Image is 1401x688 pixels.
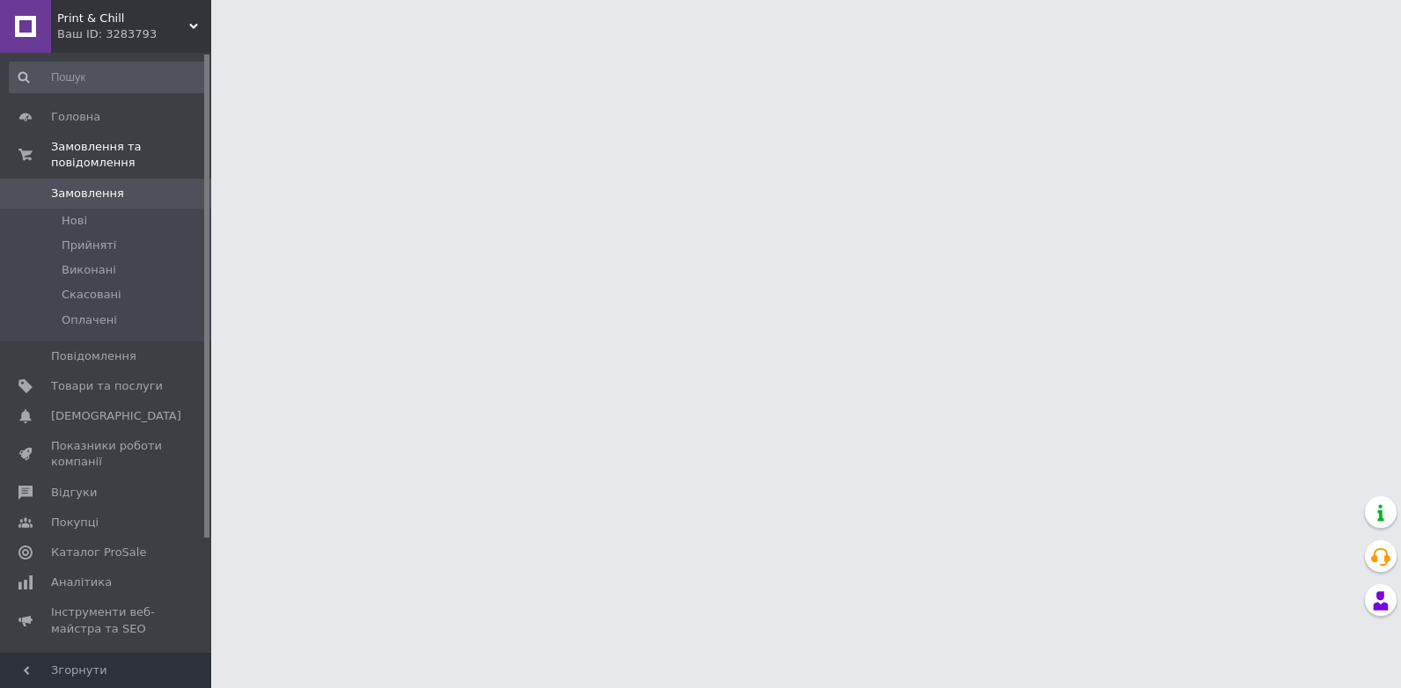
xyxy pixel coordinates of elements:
span: Нові [62,213,87,229]
span: Головна [51,109,100,125]
span: Покупці [51,515,99,531]
div: Ваш ID: 3283793 [57,26,211,42]
span: Виконані [62,262,116,278]
span: [DEMOGRAPHIC_DATA] [51,408,181,424]
span: Управління сайтом [51,651,163,683]
span: Повідомлення [51,348,136,364]
span: Відгуки [51,485,97,501]
span: Print & Chill [57,11,189,26]
span: Каталог ProSale [51,545,146,560]
span: Аналітика [51,575,112,590]
span: Замовлення [51,186,124,201]
span: Оплачені [62,312,117,328]
input: Пошук [9,62,208,93]
span: Показники роботи компанії [51,438,163,470]
span: Прийняті [62,238,116,253]
span: Товари та послуги [51,378,163,394]
span: Скасовані [62,287,121,303]
span: Інструменти веб-майстра та SEO [51,604,163,636]
span: Замовлення та повідомлення [51,139,211,171]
